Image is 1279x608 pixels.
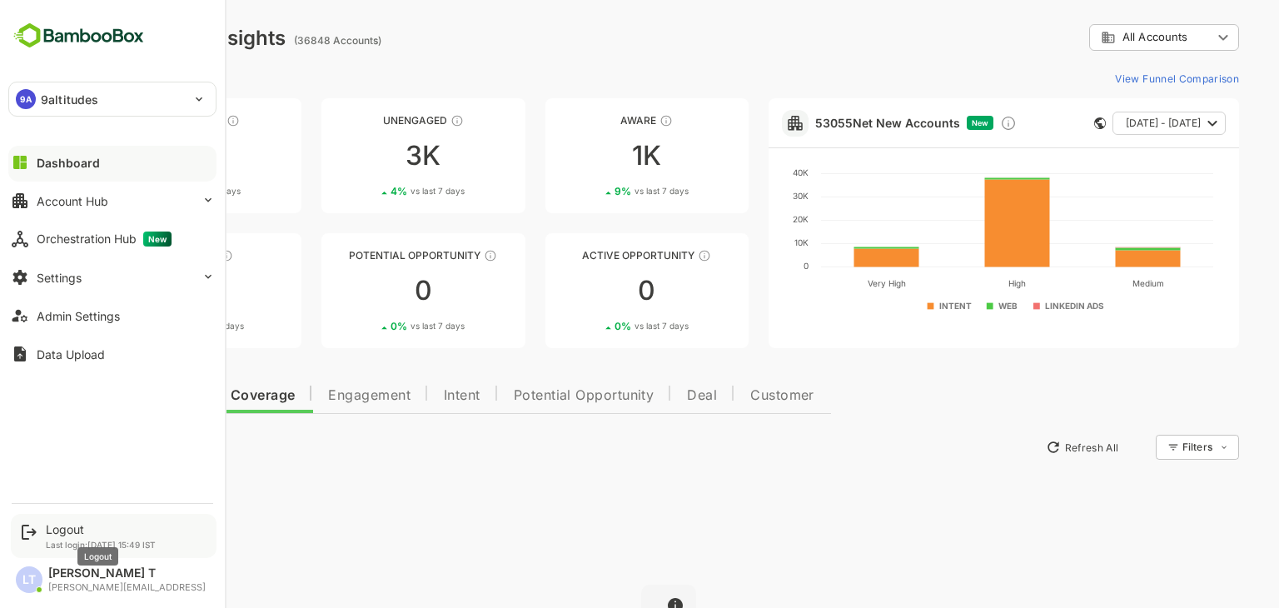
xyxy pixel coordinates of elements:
a: 53055Net New Accounts [757,116,902,130]
a: EngagedThese accounts are warm, further nurturing would qualify them to MQAs17661%vs last 7 days [40,233,243,348]
span: All Accounts [1064,31,1129,43]
div: 9 % [556,185,630,197]
div: [PERSON_NAME] T [48,566,206,581]
div: Discover new ICP-fit accounts showing engagement — via intent surges, anonymous website visits, L... [942,115,958,132]
div: All Accounts [1031,22,1181,54]
text: High [950,278,968,289]
div: Orchestration Hub [37,232,172,247]
div: These accounts have not shown enough engagement and need nurturing [392,114,406,127]
div: These accounts are warm, further nurturing would qualify them to MQAs [162,249,175,262]
button: [DATE] - [DATE] [1054,112,1167,135]
a: Potential OpportunityThese accounts are MQAs and can be passed on to Inside Sales00%vs last 7 days [263,233,466,348]
text: 10K [736,237,750,247]
div: LT [16,566,42,593]
div: 176 [40,277,243,304]
div: These accounts have open opportunities which might be at any of the Sales Stages [639,249,653,262]
div: All Accounts [1043,30,1154,45]
div: 0 [487,277,690,304]
span: Potential Opportunity [455,389,596,402]
text: 30K [734,191,750,201]
a: UnreachedThese accounts have not been engaged with for a defined time period33K1%vs last 7 days [40,98,243,213]
button: View Funnel Comparison [1050,65,1181,92]
div: 0 % [556,320,630,332]
div: Data Upload [37,347,105,361]
div: 0 % [332,320,406,332]
div: 33K [40,142,243,169]
a: AwareThese accounts have just entered the buying cycle and need further nurturing1K9%vs last 7 days [487,98,690,213]
span: vs last 7 days [352,185,406,197]
span: vs last 7 days [132,320,186,332]
img: BambooboxFullLogoMark.5f36c76dfaba33ec1ec1367b70bb1252.svg [8,20,149,52]
span: New [913,118,930,127]
div: This card does not support filter and segments [1036,117,1048,129]
div: Filters [1124,441,1154,453]
button: Admin Settings [8,299,216,332]
div: Dashboard [37,156,100,170]
a: Active OpportunityThese accounts have open opportunities which might be at any of the Sales Stage... [487,233,690,348]
div: 9A9altitudes [9,82,216,116]
text: 0 [745,261,750,271]
span: Engagement [270,389,352,402]
a: UnengagedThese accounts have not shown enough engagement and need nurturing3K4%vs last 7 days [263,98,466,213]
text: 20K [734,214,750,224]
span: Deal [629,389,659,402]
div: [PERSON_NAME][EMAIL_ADDRESS] [48,582,206,593]
span: Customer [692,389,756,402]
span: vs last 7 days [576,320,630,332]
div: Aware [487,114,690,127]
button: Settings [8,261,216,294]
span: vs last 7 days [128,185,182,197]
button: Account Hub [8,184,216,217]
span: vs last 7 days [352,320,406,332]
div: Unengaged [263,114,466,127]
div: Unreached [40,114,243,127]
button: Refresh All [980,434,1067,461]
div: 3K [263,142,466,169]
p: 9altitudes [41,91,98,108]
text: Medium [1073,278,1105,288]
div: Engaged [40,249,243,262]
div: Potential Opportunity [263,249,466,262]
span: Intent [386,389,422,402]
div: These accounts are MQAs and can be passed on to Inside Sales [426,249,439,262]
div: Account Hub [37,194,108,208]
div: Logout [46,522,156,536]
span: Data Quality and Coverage [57,389,236,402]
div: Dashboard Insights [40,26,227,50]
span: vs last 7 days [576,185,630,197]
span: [DATE] - [DATE] [1067,112,1142,134]
button: New Insights [40,432,162,462]
ag: (36848 Accounts) [236,34,328,47]
div: Settings [37,271,82,285]
button: Dashboard [8,146,216,179]
div: Filters [1122,432,1181,462]
div: These accounts have not been engaged with for a defined time period [168,114,182,127]
div: 1 % [111,185,182,197]
div: 0 [263,277,466,304]
button: Data Upload [8,337,216,371]
div: 9A [16,89,36,109]
div: 4 % [332,185,406,197]
div: 1K [487,142,690,169]
div: Active Opportunity [487,249,690,262]
span: New [143,232,172,247]
div: 61 % [107,320,186,332]
text: Very High [809,278,847,289]
button: Orchestration HubNew [8,222,216,256]
p: Last login: [DATE] 15:49 IST [46,540,156,550]
div: These accounts have just entered the buying cycle and need further nurturing [601,114,615,127]
div: Admin Settings [37,309,120,323]
text: 40K [734,167,750,177]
